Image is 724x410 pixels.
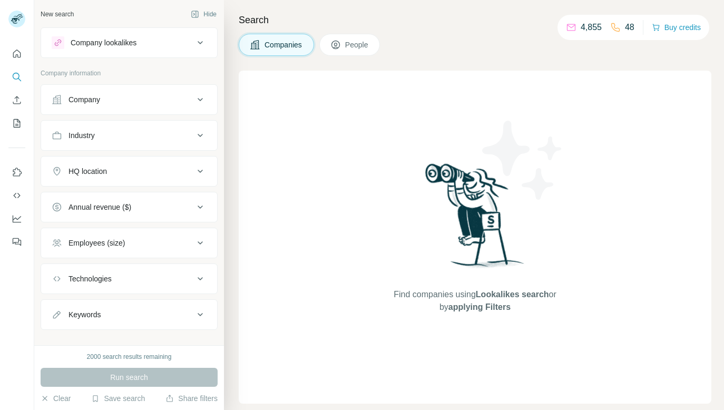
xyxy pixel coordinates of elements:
[625,21,634,34] p: 48
[8,186,25,205] button: Use Surfe API
[239,13,711,27] h4: Search
[69,166,107,177] div: HQ location
[69,202,131,212] div: Annual revenue ($)
[69,309,101,320] div: Keywords
[265,40,303,50] span: Companies
[87,352,172,362] div: 2000 search results remaining
[476,290,549,299] span: Lookalikes search
[41,69,218,78] p: Company information
[41,87,217,112] button: Company
[41,393,71,404] button: Clear
[652,20,701,35] button: Buy credits
[8,114,25,133] button: My lists
[41,30,217,55] button: Company lookalikes
[69,94,100,105] div: Company
[91,393,145,404] button: Save search
[165,393,218,404] button: Share filters
[41,230,217,256] button: Employees (size)
[71,37,136,48] div: Company lookalikes
[41,123,217,148] button: Industry
[41,9,74,19] div: New search
[41,194,217,220] button: Annual revenue ($)
[69,130,95,141] div: Industry
[183,6,224,22] button: Hide
[69,274,112,284] div: Technologies
[69,238,125,248] div: Employees (size)
[475,113,570,208] img: Surfe Illustration - Stars
[8,209,25,228] button: Dashboard
[41,266,217,291] button: Technologies
[8,163,25,182] button: Use Surfe on LinkedIn
[8,91,25,110] button: Enrich CSV
[390,288,559,314] span: Find companies using or by
[8,232,25,251] button: Feedback
[8,44,25,63] button: Quick start
[345,40,369,50] span: People
[8,67,25,86] button: Search
[448,302,511,311] span: applying Filters
[581,21,602,34] p: 4,855
[41,159,217,184] button: HQ location
[420,161,530,278] img: Surfe Illustration - Woman searching with binoculars
[41,302,217,327] button: Keywords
